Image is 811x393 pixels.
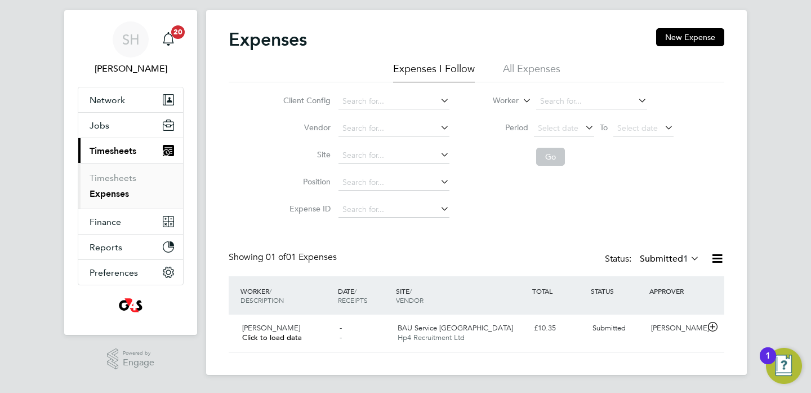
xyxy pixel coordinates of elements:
label: Client Config [280,95,331,105]
button: Network [78,87,183,112]
input: Search for... [338,148,449,164]
a: Timesheets [90,173,136,183]
input: Search for... [338,175,449,191]
div: SITE [393,281,529,310]
span: Engage [123,358,154,368]
a: SH[PERSON_NAME] [78,21,184,76]
label: Position [280,176,331,187]
span: Submitted [592,323,626,333]
span: To [596,120,611,135]
span: RECEIPTS [338,295,368,304]
label: Site [280,149,331,160]
span: Select date [617,123,658,133]
div: DATE [335,281,394,310]
div: Timesheets [78,163,183,209]
nav: Main navigation [64,10,197,335]
span: Hp4 Recruitment Ltd [398,333,465,342]
span: Finance [90,217,121,227]
div: Showing [229,251,339,263]
label: Worker [468,95,519,107]
span: Timesheets [90,145,136,156]
li: Expenses I Follow [393,62,475,82]
span: Preferences [90,267,138,278]
input: Search for... [338,121,449,136]
span: Click to load data [242,333,302,342]
span: 1 [683,253,688,264]
span: 20 [171,25,185,39]
span: 01 Expenses [266,251,337,263]
li: All Expenses [503,62,560,82]
span: - [340,333,342,342]
span: / [269,286,271,295]
a: 20 [157,21,180,58]
div: APPROVER [647,281,705,301]
button: Reports [78,235,183,259]
a: Go to home page [78,297,184,315]
button: Open Resource Center, 1 new notification [766,348,802,384]
a: Expenses [90,188,129,199]
span: - [340,323,342,333]
span: / [354,286,357,295]
span: [PERSON_NAME] [242,323,300,333]
span: 01 of [266,251,286,263]
input: Search for... [338,202,449,218]
div: £10.35 [529,319,588,338]
div: 1 [765,356,770,370]
span: BAU Service [GEOGRAPHIC_DATA] [398,323,513,333]
label: Vendor [280,122,331,133]
span: Sharon Howe [78,62,184,76]
label: Submitted [640,253,699,264]
button: Finance [78,209,183,234]
div: [PERSON_NAME] [647,319,705,338]
div: WORKER [238,281,335,310]
img: g4sssuk-logo-retina.png [117,297,145,315]
button: Go [536,148,565,166]
button: Preferences [78,260,183,285]
span: DESCRIPTION [240,295,284,304]
span: Select date [538,123,578,133]
input: Search for... [338,94,449,109]
span: / [409,286,412,295]
button: Jobs [78,113,183,138]
span: Reports [90,242,122,253]
span: Powered by [123,348,154,358]
span: VENDOR [396,295,424,304]
input: Search for... [536,94,647,109]
span: Jobs [90,120,109,131]
button: Timesheets [78,138,183,163]
label: Expense ID [280,204,331,214]
div: STATUS [588,281,647,301]
span: Network [90,95,125,105]
h2: Expenses [229,28,307,51]
a: Powered byEngage [107,348,155,370]
label: Period [478,122,528,133]
span: SH [122,32,140,47]
div: TOTAL [529,281,588,301]
button: New Expense [656,28,724,46]
div: Status: [605,251,702,267]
